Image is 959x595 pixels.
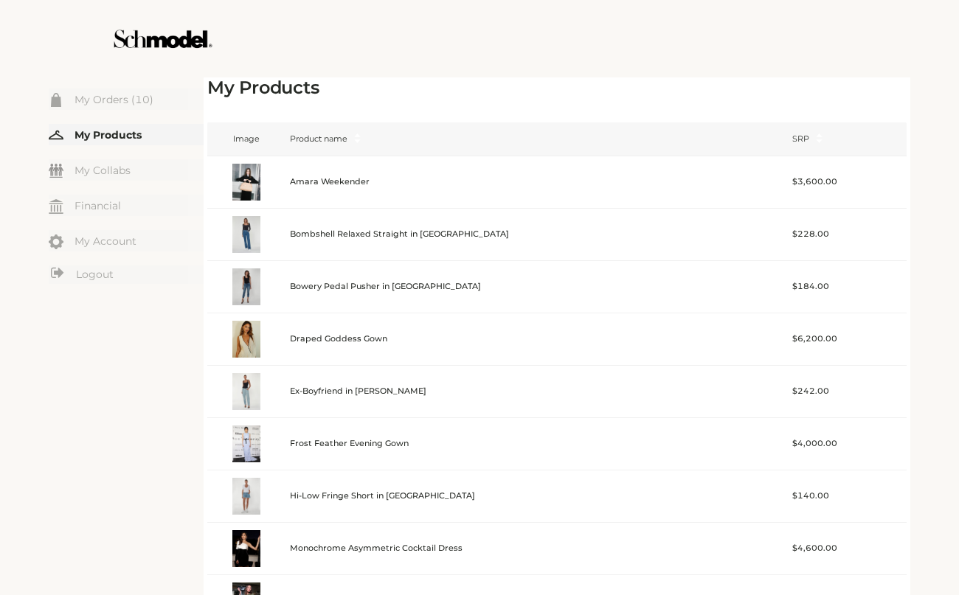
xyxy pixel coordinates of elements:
span: Amara Weekender [290,175,783,188]
td: $228.00 [788,209,907,261]
td: $242.00 [788,366,907,418]
span: Bombshell Relaxed Straight in [GEOGRAPHIC_DATA] [290,228,783,240]
td: $6,200.00 [788,313,907,366]
span: Frost Feather Evening Gown [290,437,783,450]
span: Hi-Low Fringe Short in [GEOGRAPHIC_DATA] [290,490,783,502]
td: $3,600.00 [788,156,907,209]
a: Financial [49,195,204,216]
th: Image [207,122,285,156]
img: my-account.svg [49,234,63,249]
span: Monochrome Asymmetric Cocktail Dress [290,542,783,554]
a: My Orders (10) [49,88,204,110]
a: My Collabs [49,159,204,181]
a: My Account [49,230,204,251]
img: my-financial.svg [49,199,63,214]
td: $184.00 [788,261,907,313]
h2: My Products [207,77,907,99]
td: $4,000.00 [788,418,907,470]
span: caret-up [353,131,361,139]
td: $140.00 [788,470,907,523]
span: caret-up [815,131,823,139]
img: my-friends.svg [49,164,63,178]
img: my-order.svg [49,93,63,108]
img: my-hanger.svg [49,128,63,142]
span: Bowery Pedal Pusher in [GEOGRAPHIC_DATA] [290,280,783,293]
span: caret-down [353,137,361,145]
span: Ex-Boyfriend in [PERSON_NAME] [290,385,783,397]
a: Logout [49,265,204,284]
span: caret-down [815,137,823,145]
div: Menu [49,88,204,286]
td: $4,600.00 [788,523,907,575]
span: Product name [290,133,347,145]
span: SRP [792,133,809,145]
span: Draped Goddess Gown [290,333,783,345]
a: My Products [49,124,204,145]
